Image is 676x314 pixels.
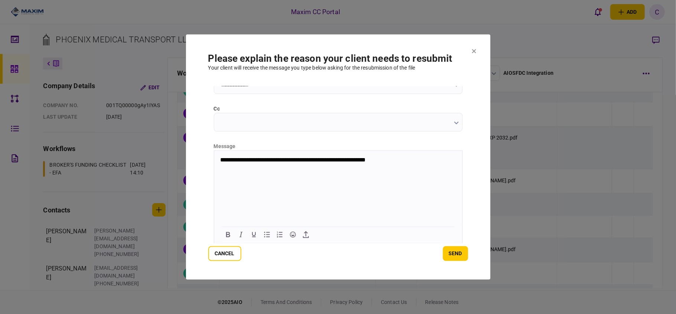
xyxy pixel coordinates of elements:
[274,230,286,240] button: Numbered list
[208,64,468,72] div: Your client will receive the message you type below asking for the resubmission of the file
[248,230,260,240] button: Underline
[287,230,299,240] button: Emojis
[214,113,463,132] input: cc
[214,105,463,113] label: cc
[222,230,234,240] button: Bold
[208,246,241,261] button: Cancel
[235,230,247,240] button: Italic
[214,151,462,225] iframe: Rich Text Area
[443,246,468,261] button: send
[214,143,463,151] div: message
[261,230,273,240] button: Bullet list
[208,53,468,64] h1: Please explain the reason your client needs to resubmit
